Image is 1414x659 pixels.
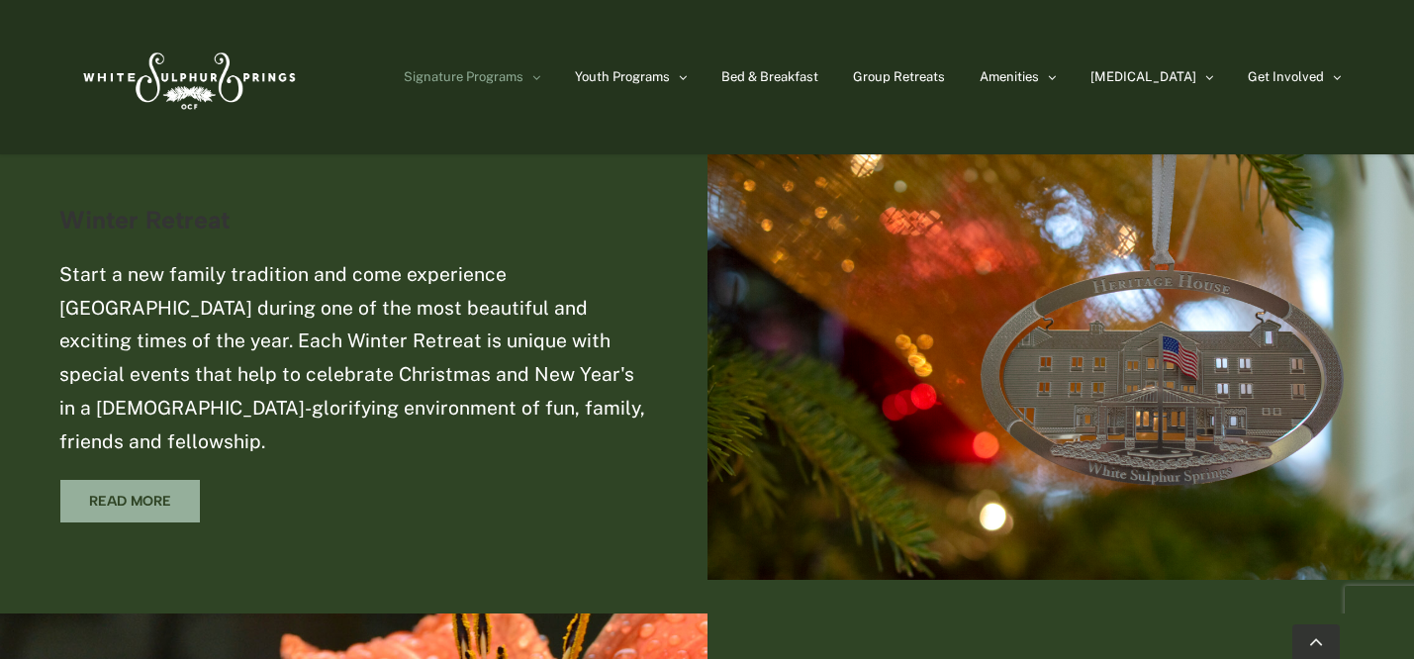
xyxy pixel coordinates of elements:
a: Read More [59,479,201,523]
p: Start a new family tradition and come experience [GEOGRAPHIC_DATA] during one of the most beautif... [59,258,648,459]
span: Amenities [980,70,1039,83]
span: Read More [89,493,171,510]
span: Signature Programs [404,70,523,83]
img: White Sulphur Springs Logo [74,31,302,124]
span: Group Retreats [853,70,945,83]
span: Youth Programs [575,70,670,83]
span: Bed & Breakfast [721,70,818,83]
span: [MEDICAL_DATA] [1090,70,1196,83]
h3: Winter Retreat [59,207,648,234]
span: Get Involved [1248,70,1324,83]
